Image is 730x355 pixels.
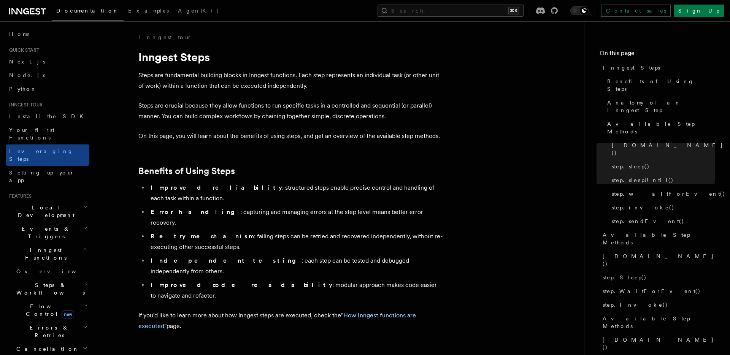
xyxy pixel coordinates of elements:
[601,5,671,17] a: Contact sales
[13,324,83,339] span: Errors & Retries
[178,8,218,14] span: AgentKit
[56,8,119,14] span: Documentation
[6,166,89,187] a: Setting up your app
[600,333,715,354] a: [DOMAIN_NAME]()
[138,131,443,141] p: On this page, you will learn about the benefits of using steps, and get an overview of the availa...
[148,231,443,252] li: : failing steps can be retried and recovered independently, without re-executing other successful...
[128,8,169,14] span: Examples
[138,50,443,64] h1: Inngest Steps
[603,64,660,71] span: Inngest Steps
[603,315,715,330] span: Available Step Methods
[6,55,89,68] a: Next.js
[9,148,73,162] span: Leveraging Steps
[609,214,715,228] a: step.sendEvent()
[600,271,715,284] a: step.Sleep()
[600,298,715,312] a: step.Invoke()
[612,217,684,225] span: step.sendEvent()
[6,82,89,96] a: Python
[6,243,89,265] button: Inngest Functions
[6,123,89,144] a: Your first Functions
[151,233,254,240] strong: Retry mechanism
[6,27,89,41] a: Home
[612,204,674,211] span: step.invoke()
[612,163,650,170] span: step.sleep()
[6,222,89,243] button: Events & Triggers
[138,166,235,176] a: Benefits of Using Steps
[9,113,88,119] span: Install the SDK
[6,144,89,166] a: Leveraging Steps
[607,120,715,135] span: Available Step Methods
[148,182,443,204] li: : structured steps enable precise control and handling of each task within a function.
[600,228,715,249] a: Available Step Methods
[9,72,45,78] span: Node.js
[600,312,715,333] a: Available Step Methods
[603,287,701,295] span: step.WaitForEvent()
[603,301,668,309] span: step.Invoke()
[138,33,192,41] a: Inngest tour
[6,204,83,219] span: Local Development
[607,99,715,114] span: Anatomy of an Inngest Step
[609,160,715,173] a: step.sleep()
[609,138,715,160] a: [DOMAIN_NAME]()
[6,246,82,261] span: Inngest Functions
[6,201,89,222] button: Local Development
[13,303,84,318] span: Flow Control
[173,2,223,21] a: AgentKit
[612,190,725,198] span: step.waitForEvent()
[600,284,715,298] a: step.WaitForEvent()
[13,321,89,342] button: Errors & Retries
[151,184,282,191] strong: Improved reliability
[13,278,89,300] button: Steps & Workflows
[151,208,240,216] strong: Error handling
[609,187,715,201] a: step.waitForEvent()
[138,100,443,122] p: Steps are crucial because they allow functions to run specific tasks in a controlled and sequenti...
[603,274,647,281] span: step.Sleep()
[9,86,37,92] span: Python
[600,61,715,74] a: Inngest Steps
[607,78,715,93] span: Benefits of Using Steps
[378,5,524,17] button: Search...⌘K
[6,109,89,123] a: Install the SDK
[9,170,75,183] span: Setting up your app
[13,300,89,321] button: Flow Controlnew
[13,265,89,278] a: Overview
[508,7,519,14] kbd: ⌘K
[604,117,715,138] a: Available Step Methods
[16,268,95,274] span: Overview
[6,225,83,240] span: Events & Triggers
[612,141,723,157] span: [DOMAIN_NAME]()
[151,257,302,264] strong: Independent testing
[603,252,715,268] span: [DOMAIN_NAME]()
[612,176,674,184] span: step.sleepUntil()
[674,5,724,17] a: Sign Up
[13,345,79,353] span: Cancellation
[609,201,715,214] a: step.invoke()
[604,96,715,117] a: Anatomy of an Inngest Step
[6,193,32,199] span: Features
[148,207,443,228] li: : capturing and managing errors at the step level means better error recovery.
[52,2,124,21] a: Documentation
[151,281,332,288] strong: Improved code readability
[9,59,45,65] span: Next.js
[9,30,30,38] span: Home
[600,249,715,271] a: [DOMAIN_NAME]()
[603,336,715,351] span: [DOMAIN_NAME]()
[124,2,173,21] a: Examples
[604,74,715,96] a: Benefits of Using Steps
[9,127,54,141] span: Your first Functions
[6,47,39,53] span: Quick start
[62,310,74,319] span: new
[6,102,43,108] span: Inngest tour
[148,255,443,277] li: : each step can be tested and debugged independently from others.
[148,280,443,301] li: : modular approach makes code easier to navigate and refactor.
[600,49,715,61] h4: On this page
[603,231,715,246] span: Available Step Methods
[6,68,89,82] a: Node.js
[13,281,85,296] span: Steps & Workflows
[138,310,443,331] p: If you'd like to learn more about how Inngest steps are executed, check the page.
[138,70,443,91] p: Steps are fundamental building blocks in Inngest functions. Each step represents an individual ta...
[570,6,589,15] button: Toggle dark mode
[609,173,715,187] a: step.sleepUntil()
